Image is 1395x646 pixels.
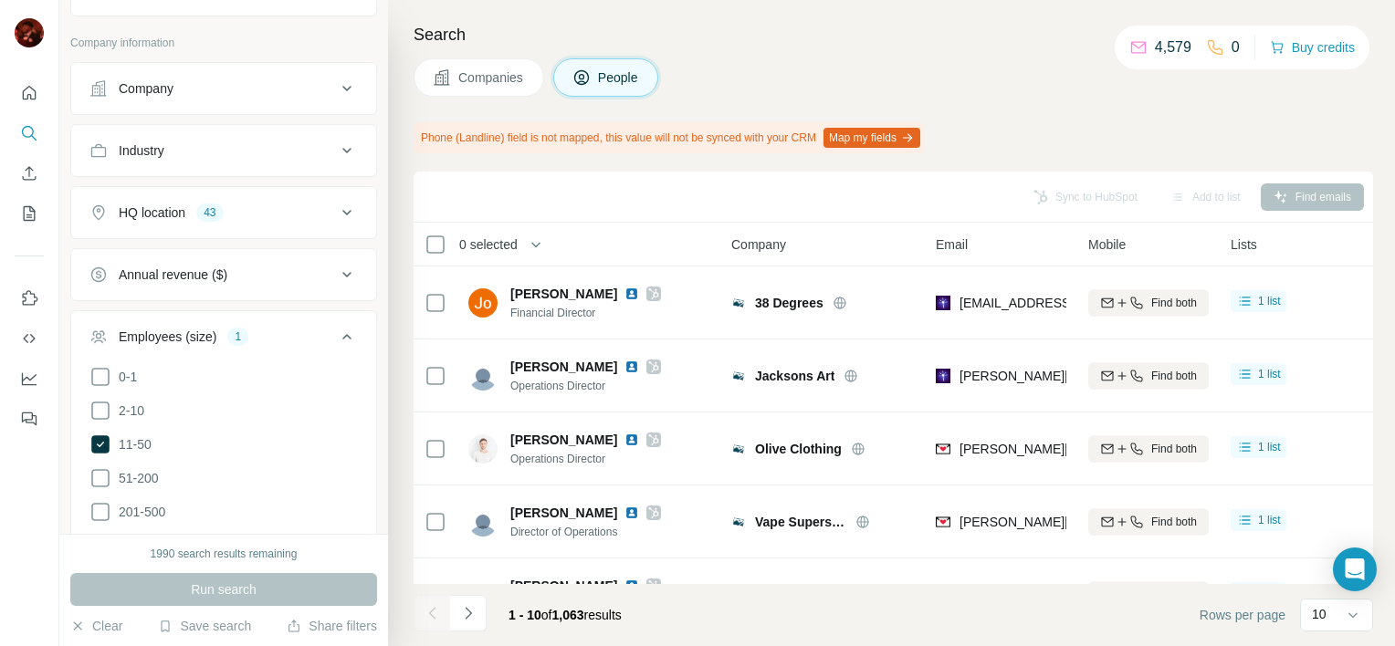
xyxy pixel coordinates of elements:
[1151,514,1197,530] span: Find both
[1155,36,1191,58] p: 4,579
[111,368,137,386] span: 0-1
[510,451,661,467] span: Operations Director
[1270,35,1355,60] button: Buy credits
[111,435,152,453] span: 11-50
[71,315,376,366] button: Employees (size)1
[15,282,44,315] button: Use Surfe on LinkedIn
[731,369,746,383] img: Logo of Jacksons Art
[936,294,950,312] img: provider leadmagic logo
[1151,368,1197,384] span: Find both
[468,361,498,391] img: Avatar
[624,578,639,593] img: LinkedIn logo
[1151,295,1197,311] span: Find both
[755,513,846,531] span: Vape Superstore
[624,287,639,301] img: LinkedIn logo
[598,68,640,87] span: People
[468,288,498,318] img: Avatar
[1088,435,1209,463] button: Find both
[158,617,251,635] button: Save search
[71,191,376,234] button: HQ location43
[1258,512,1281,528] span: 1 list
[731,235,786,254] span: Company
[71,253,376,297] button: Annual revenue ($)
[509,608,541,622] span: 1 - 10
[755,440,842,458] span: Olive Clothing
[1231,235,1257,254] span: Lists
[1088,581,1209,609] button: Find both
[119,141,164,160] div: Industry
[510,358,617,376] span: [PERSON_NAME]
[1088,362,1209,390] button: Find both
[468,580,498,610] img: Avatar
[15,157,44,190] button: Enrich CSV
[111,401,144,420] span: 2-10
[755,294,823,312] span: 38 Degrees
[414,122,924,153] div: Phone (Landline) field is not mapped, this value will not be synced with your CRM
[936,367,950,385] img: provider leadmagic logo
[1258,366,1281,382] span: 1 list
[1258,439,1281,455] span: 1 list
[227,328,248,345] div: 1
[936,513,950,531] img: provider findymail logo
[960,515,1281,529] span: [PERSON_NAME][EMAIL_ADDRESS][DOMAIN_NAME]
[15,77,44,109] button: Quick start
[510,378,661,394] span: Operations Director
[1312,605,1327,623] p: 10
[1088,289,1209,317] button: Find both
[1333,547,1377,591] div: Open Intercom Messenger
[468,434,498,464] img: Avatar
[15,197,44,230] button: My lists
[509,608,622,622] span: results
[510,504,617,522] span: [PERSON_NAME]
[624,432,639,447] img: LinkedIn logo
[15,18,44,47] img: Avatar
[510,577,617,595] span: [PERSON_NAME]
[624,359,639,374] img: LinkedIn logo
[70,35,377,51] p: Company information
[450,595,487,631] button: Navigate to next page
[151,546,298,562] div: 1990 search results remaining
[960,369,1281,383] span: [PERSON_NAME][EMAIL_ADDRESS][DOMAIN_NAME]
[15,322,44,355] button: Use Surfe API
[731,515,746,529] img: Logo of Vape Superstore
[510,431,617,449] span: [PERSON_NAME]
[960,442,1281,456] span: [PERSON_NAME][EMAIL_ADDRESS][DOMAIN_NAME]
[1151,441,1197,457] span: Find both
[287,617,377,635] button: Share filters
[15,362,44,395] button: Dashboard
[1088,508,1209,536] button: Find both
[731,296,746,310] img: Logo of 38 Degrees
[119,203,185,222] div: HQ location
[119,79,173,98] div: Company
[624,505,639,520] img: LinkedIn logo
[510,305,661,321] span: Financial Director
[1200,606,1285,624] span: Rows per page
[510,524,661,540] span: Director of Operations
[111,503,165,521] span: 201-500
[1258,293,1281,309] span: 1 list
[541,608,552,622] span: of
[71,67,376,110] button: Company
[15,402,44,435] button: Feedback
[936,440,950,458] img: provider findymail logo
[960,296,1176,310] span: [EMAIL_ADDRESS][DOMAIN_NAME]
[1232,36,1240,58] p: 0
[458,68,525,87] span: Companies
[111,469,159,487] span: 51-200
[70,617,122,635] button: Clear
[15,117,44,150] button: Search
[468,507,498,537] img: Avatar
[552,608,584,622] span: 1,063
[196,204,223,221] div: 43
[71,129,376,172] button: Industry
[119,266,227,284] div: Annual revenue ($)
[936,235,968,254] span: Email
[731,442,746,456] img: Logo of Olive Clothing
[414,22,1373,47] h4: Search
[755,367,834,385] span: Jacksons Art
[1088,235,1126,254] span: Mobile
[823,128,920,148] button: Map my fields
[510,285,617,303] span: [PERSON_NAME]
[459,235,518,254] span: 0 selected
[119,328,216,346] div: Employees (size)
